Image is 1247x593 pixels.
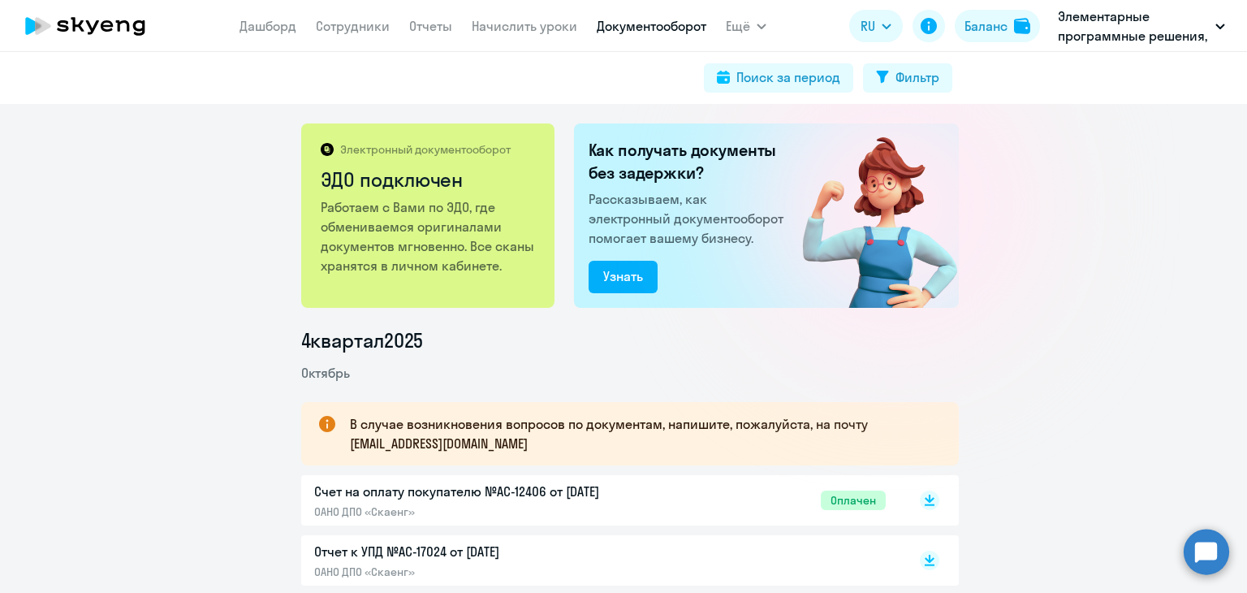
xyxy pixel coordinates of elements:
[726,16,750,36] span: Ещё
[314,565,655,579] p: ОАНО ДПО «Скаенг»
[589,189,790,248] p: Рассказываем, как электронный документооборот помогает вашему бизнесу.
[340,142,511,157] p: Электронный документооборот
[314,482,655,501] p: Счет на оплату покупателю №AC-12406 от [DATE]
[726,10,766,42] button: Ещё
[863,63,952,93] button: Фильтр
[895,67,939,87] div: Фильтр
[239,18,296,34] a: Дашборд
[955,10,1040,42] button: Балансbalance
[472,18,577,34] a: Начислить уроки
[1050,6,1233,45] button: Элементарные программные решения, ЭЛЕМЕНТАРНЫЕ ПРОГРАММНЫЕ РЕШЕНИЯ, ООО
[301,327,959,353] li: 4 квартал 2025
[1058,6,1209,45] p: Элементарные программные решения, ЭЛЕМЕНТАРНЫЕ ПРОГРАММНЫЕ РЕШЕНИЯ, ООО
[597,18,706,34] a: Документооборот
[314,482,886,519] a: Счет на оплату покупателю №AC-12406 от [DATE]ОАНО ДПО «Скаенг»Оплачен
[409,18,452,34] a: Отчеты
[316,18,390,34] a: Сотрудники
[321,167,537,193] h2: ЭДО подключен
[314,542,655,561] p: Отчет к УПД №AC-17024 от [DATE]
[301,365,350,381] span: Октябрь
[736,67,840,87] div: Поиск за период
[350,414,930,453] p: В случае возникновения вопросов по документам, напишите, пожалуйста, на почту [EMAIL_ADDRESS][DOM...
[821,491,886,510] span: Оплачен
[603,266,643,286] div: Узнать
[964,16,1008,36] div: Баланс
[314,542,886,579] a: Отчет к УПД №AC-17024 от [DATE]ОАНО ДПО «Скаенг»
[589,261,658,293] button: Узнать
[849,10,903,42] button: RU
[776,123,959,308] img: connected
[321,197,537,275] p: Работаем с Вами по ЭДО, где обмениваемся оригиналами документов мгновенно. Все сканы хранятся в л...
[314,504,655,519] p: ОАНО ДПО «Скаенг»
[704,63,853,93] button: Поиск за период
[861,16,875,36] span: RU
[1014,18,1030,34] img: balance
[589,139,790,184] h2: Как получать документы без задержки?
